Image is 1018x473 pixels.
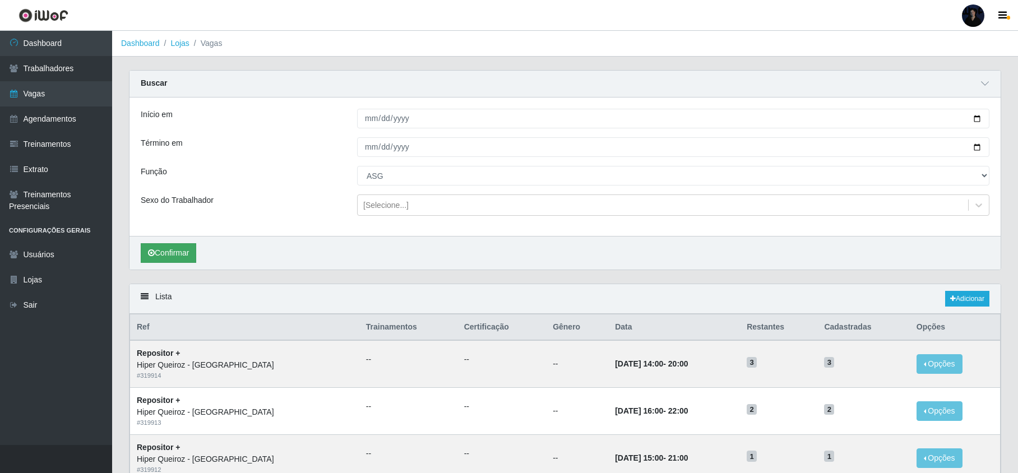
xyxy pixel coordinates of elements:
label: Sexo do Trabalhador [141,194,214,206]
td: -- [546,388,608,435]
time: 21:00 [668,453,688,462]
input: 00/00/0000 [357,109,989,128]
a: Adicionar [945,291,989,307]
time: [DATE] 15:00 [615,453,663,462]
th: Ref [130,314,359,341]
th: Trainamentos [359,314,457,341]
td: -- [546,340,608,387]
th: Cadastradas [817,314,909,341]
strong: Repositor + [137,396,180,405]
button: Opções [917,401,963,421]
div: [Selecione...] [363,200,409,211]
label: Início em [141,109,173,120]
div: Hiper Queiroz - [GEOGRAPHIC_DATA] [137,359,353,371]
time: [DATE] 14:00 [615,359,663,368]
span: 3 [824,357,834,368]
div: # 319914 [137,371,353,381]
nav: breadcrumb [112,31,1018,57]
div: Hiper Queiroz - [GEOGRAPHIC_DATA] [137,406,353,418]
button: Confirmar [141,243,196,263]
div: Hiper Queiroz - [GEOGRAPHIC_DATA] [137,453,353,465]
strong: Buscar [141,78,167,87]
ul: -- [464,401,539,412]
img: CoreUI Logo [18,8,68,22]
ul: -- [366,401,451,412]
button: Opções [917,448,963,468]
time: 20:00 [668,359,688,368]
th: Data [608,314,740,341]
div: Lista [129,284,1001,314]
input: 00/00/0000 [357,137,989,157]
button: Opções [917,354,963,374]
div: # 319913 [137,418,353,428]
span: 2 [747,404,757,415]
strong: Repositor + [137,349,180,358]
strong: - [615,406,688,415]
span: 3 [747,357,757,368]
strong: - [615,453,688,462]
a: Dashboard [121,39,160,48]
span: 1 [824,451,834,462]
ul: -- [366,448,451,460]
label: Função [141,166,167,178]
th: Gênero [546,314,608,341]
th: Certificação [457,314,546,341]
label: Término em [141,137,183,149]
th: Restantes [740,314,817,341]
li: Vagas [189,38,223,49]
time: [DATE] 16:00 [615,406,663,415]
ul: -- [464,448,539,460]
strong: Repositor + [137,443,180,452]
span: 2 [824,404,834,415]
ul: -- [464,354,539,365]
strong: - [615,359,688,368]
span: 1 [747,451,757,462]
a: Lojas [170,39,189,48]
time: 22:00 [668,406,688,415]
ul: -- [366,354,451,365]
th: Opções [910,314,1001,341]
